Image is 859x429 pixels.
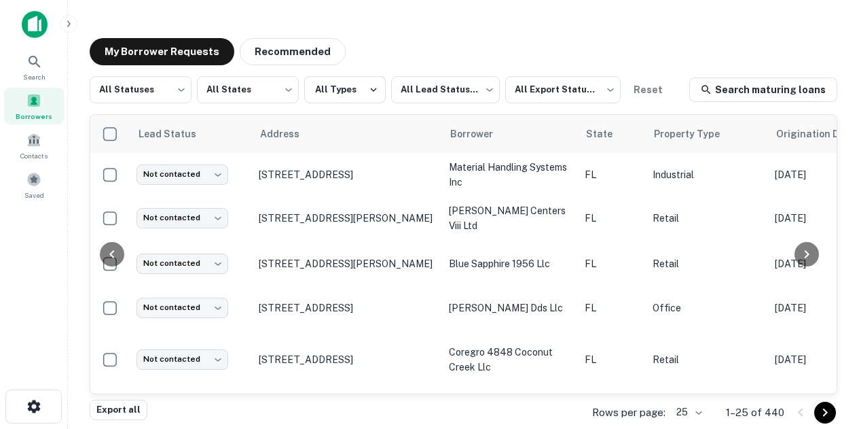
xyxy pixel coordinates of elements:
div: Not contacted [136,298,228,318]
p: [STREET_ADDRESS][PERSON_NAME] [259,258,435,270]
p: coregro 4848 coconut creek llc [449,345,571,375]
span: Property Type [654,126,737,142]
a: Search [4,48,64,85]
button: Go to next page [814,402,836,424]
p: Retail [653,256,761,271]
p: [STREET_ADDRESS] [259,354,435,366]
div: All Export Statuses [505,72,621,107]
div: All States [197,72,299,107]
p: Industrial [653,167,761,182]
span: State [586,126,630,142]
p: FL [585,301,639,315]
p: FL [585,352,639,367]
a: Saved [4,167,64,203]
div: All Lead Statuses [391,72,500,107]
th: Address [252,115,442,153]
span: Saved [24,190,44,201]
p: blue sapphire 1956 llc [449,256,571,271]
span: Borrowers [16,111,52,122]
p: [PERSON_NAME] centers viii ltd [449,203,571,233]
div: Not contacted [136,208,228,228]
p: Retail [653,352,761,367]
iframe: Chat Widget [791,320,859,385]
span: Address [260,126,317,142]
span: Lead Status [138,126,214,142]
th: Borrower [442,115,578,153]
button: Recommended [240,38,346,65]
p: FL [585,211,639,226]
button: My Borrower Requests [90,38,234,65]
th: Lead Status [130,115,252,153]
th: Property Type [646,115,768,153]
span: Borrower [450,126,511,142]
p: FL [585,167,639,182]
div: Not contacted [136,349,228,369]
p: material handling systems inc [449,160,571,190]
p: 1–25 of 440 [726,405,784,421]
button: Export all [90,400,147,420]
div: All Statuses [90,72,191,107]
p: [STREET_ADDRESS][PERSON_NAME] [259,212,435,224]
button: Reset [626,76,670,103]
span: Contacts [20,150,48,161]
p: [PERSON_NAME] dds llc [449,301,571,315]
th: State [578,115,646,153]
div: 25 [671,402,704,422]
a: Search maturing loans [689,78,837,102]
p: Retail [653,211,761,226]
p: FL [585,256,639,271]
button: All Types [304,76,386,103]
p: [STREET_ADDRESS] [259,302,435,314]
p: Office [653,301,761,315]
div: Not contacted [136,254,228,273]
img: capitalize-icon.png [22,11,48,38]
span: Search [23,71,45,82]
a: Contacts [4,127,64,164]
a: Borrowers [4,88,64,124]
div: Not contacted [136,165,228,184]
p: Rows per page: [592,405,665,421]
p: [STREET_ADDRESS] [259,169,435,181]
